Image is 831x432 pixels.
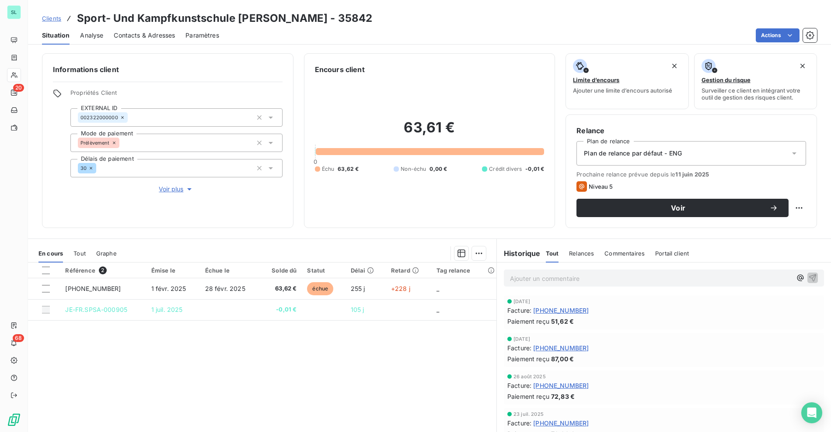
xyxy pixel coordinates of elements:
span: Échu [322,165,335,173]
span: Non-échu [401,165,426,173]
span: 51,62 € [551,317,574,326]
span: [DATE] [513,336,530,342]
span: En cours [38,250,63,257]
div: Open Intercom Messenger [801,402,822,423]
h6: Informations client [53,64,283,75]
span: Prélèvement [80,140,110,145]
span: 002322000000 [80,115,118,120]
button: Voir plus [70,184,283,194]
span: 105 j [351,306,364,313]
span: Facture : [507,418,531,428]
span: Plan de relance par défaut - ENG [584,149,682,158]
span: Analyse [80,31,103,40]
div: Délai [351,267,381,274]
span: Paiement reçu [507,392,549,401]
span: 28 févr. 2025 [205,285,245,292]
span: Gestion du risque [702,76,751,83]
span: 26 août 2025 [513,374,546,379]
span: 68 [13,334,24,342]
a: Clients [42,14,61,23]
button: Gestion du risqueSurveiller ce client en intégrant votre outil de gestion des risques client. [694,53,817,109]
div: Tag relance [436,267,491,274]
span: échue [307,282,333,295]
input: Ajouter une valeur [128,114,135,121]
span: -0,01 € [265,305,297,314]
span: Facture : [507,306,531,315]
h6: Encours client [315,64,365,75]
button: Voir [576,199,789,217]
span: 72,83 € [551,392,575,401]
div: Référence [65,266,140,274]
span: Ajouter une limite d’encours autorisé [573,87,672,94]
span: Tout [73,250,86,257]
span: Facture : [507,381,531,390]
span: [PHONE_NUMBER] [533,418,589,428]
span: 23 juil. 2025 [513,411,544,417]
span: 87,00 € [551,354,574,363]
span: Voir plus [159,185,194,194]
span: 63,62 € [338,165,359,173]
span: 20 [13,84,24,92]
div: Solde dû [265,267,297,274]
span: 2 [99,266,107,274]
span: Clients [42,15,61,22]
span: JE-FR.SPSA-000905 [65,306,127,313]
span: Graphe [96,250,117,257]
span: Surveiller ce client en intégrant votre outil de gestion des risques client. [702,87,810,101]
span: [PHONE_NUMBER] [533,306,589,315]
span: 11 juin 2025 [675,171,709,178]
span: Relances [569,250,594,257]
span: Paramètres [185,31,219,40]
span: [PHONE_NUMBER] [65,285,121,292]
span: Commentaires [604,250,645,257]
div: Statut [307,267,340,274]
span: Contacts & Adresses [114,31,175,40]
div: Émise le [151,267,195,274]
span: Crédit divers [489,165,522,173]
span: _ [436,285,439,292]
span: 1 juil. 2025 [151,306,183,313]
h6: Historique [497,248,541,259]
span: Situation [42,31,70,40]
span: Limite d’encours [573,76,619,83]
span: Facture : [507,343,531,353]
input: Ajouter une valeur [96,164,103,172]
span: 0 [314,158,317,165]
span: [PHONE_NUMBER] [533,343,589,353]
span: Voir [587,204,769,211]
span: Tout [546,250,559,257]
span: Paiement reçu [507,354,549,363]
span: 1 févr. 2025 [151,285,186,292]
div: Retard [391,267,426,274]
span: Propriétés Client [70,89,283,101]
span: _ [436,306,439,313]
span: 0,00 € [429,165,447,173]
span: Prochaine relance prévue depuis le [576,171,806,178]
span: [PHONE_NUMBER] [533,381,589,390]
button: Limite d’encoursAjouter une limite d’encours autorisé [566,53,688,109]
h2: 63,61 € [315,119,545,145]
h6: Relance [576,125,806,136]
h3: Sport- Und Kampfkunstschule [PERSON_NAME] - 35842 [77,10,372,26]
span: 30 [80,166,87,171]
span: 255 j [351,285,365,292]
span: [DATE] [513,299,530,304]
span: Niveau 5 [589,183,613,190]
img: Logo LeanPay [7,413,21,427]
div: Échue le [205,267,255,274]
input: Ajouter une valeur [119,139,126,147]
span: -0,01 € [525,165,544,173]
button: Actions [756,28,800,42]
span: Paiement reçu [507,317,549,326]
span: +228 j [391,285,410,292]
span: 63,62 € [265,284,297,293]
div: SL [7,5,21,19]
span: Portail client [655,250,689,257]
